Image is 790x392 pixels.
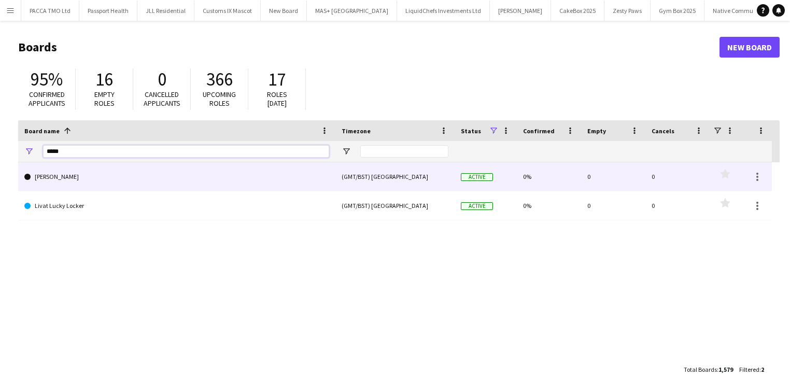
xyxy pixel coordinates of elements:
[267,90,287,108] span: Roles [DATE]
[342,147,351,156] button: Open Filter Menu
[523,127,555,135] span: Confirmed
[517,191,581,220] div: 0%
[360,145,448,158] input: Timezone Filter Input
[652,127,674,135] span: Cancels
[461,173,493,181] span: Active
[194,1,261,21] button: Customs IX Mascot
[21,1,79,21] button: PACCA TMO Ltd
[461,127,481,135] span: Status
[342,127,371,135] span: Timezone
[43,145,329,158] input: Board name Filter Input
[29,90,65,108] span: Confirmed applicants
[739,359,764,380] div: :
[31,68,63,91] span: 95%
[144,90,180,108] span: Cancelled applicants
[18,39,720,55] h1: Boards
[24,162,329,191] a: [PERSON_NAME]
[739,366,759,373] span: Filtered
[79,1,137,21] button: Passport Health
[517,162,581,191] div: 0%
[581,191,645,220] div: 0
[24,127,60,135] span: Board name
[95,68,113,91] span: 16
[581,162,645,191] div: 0
[261,1,307,21] button: New Board
[335,191,455,220] div: (GMT/BST) [GEOGRAPHIC_DATA]
[94,90,115,108] span: Empty roles
[604,1,651,21] button: Zesty Paws
[335,162,455,191] div: (GMT/BST) [GEOGRAPHIC_DATA]
[137,1,194,21] button: JLL Residential
[397,1,490,21] button: LiquidChefs Investments Ltd
[551,1,604,21] button: CakeBox 2025
[206,68,233,91] span: 366
[268,68,286,91] span: 17
[461,202,493,210] span: Active
[24,191,329,220] a: Livat Lucky Locker
[203,90,236,108] span: Upcoming roles
[684,366,717,373] span: Total Boards
[587,127,606,135] span: Empty
[158,68,166,91] span: 0
[720,37,780,58] a: New Board
[490,1,551,21] button: [PERSON_NAME]
[24,147,34,156] button: Open Filter Menu
[761,366,764,373] span: 2
[645,191,710,220] div: 0
[684,359,733,380] div: :
[645,162,710,191] div: 0
[307,1,397,21] button: MAS+ [GEOGRAPHIC_DATA]
[718,366,733,373] span: 1,579
[651,1,704,21] button: Gym Box 2025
